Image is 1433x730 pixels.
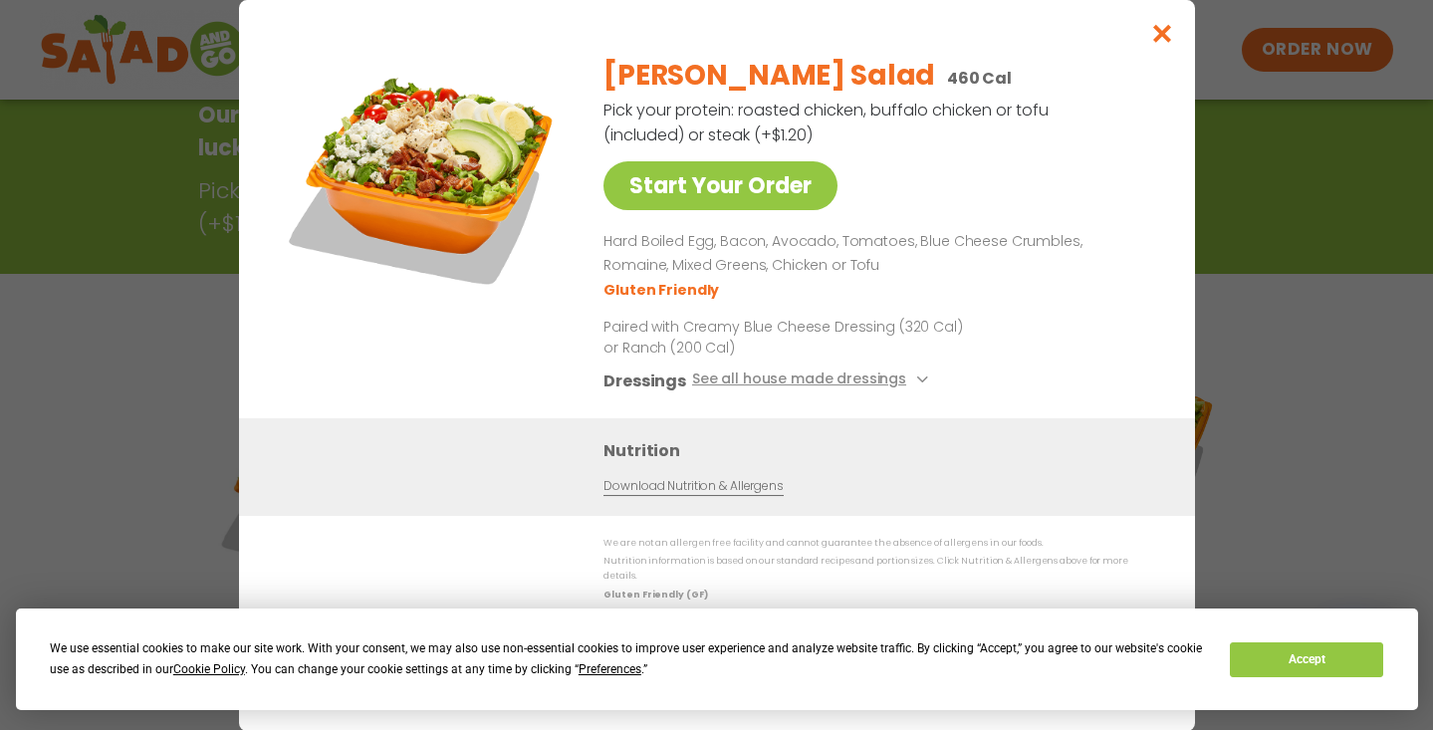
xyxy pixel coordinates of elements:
p: Nutrition information is based on our standard recipes and portion sizes. Click Nutrition & Aller... [603,554,1155,585]
h3: Nutrition [603,437,1165,462]
p: While our menu includes ingredients that are made without gluten, our restaurants are not gluten ... [603,606,1155,636]
p: Hard Boiled Egg, Bacon, Avocado, Tomatoes, Blue Cheese Crumbles, Romaine, Mixed Greens, Chicken o... [603,230,1147,278]
p: We are not an allergen free facility and cannot guarantee the absence of allergens in our foods. [603,536,1155,551]
span: Cookie Policy [173,662,245,676]
div: Cookie Consent Prompt [16,608,1418,710]
p: Pick your protein: roasted chicken, buffalo chicken or tofu (included) or steak (+$1.20) [603,98,1052,147]
h2: [PERSON_NAME] Salad [603,55,935,97]
span: Preferences [579,662,641,676]
p: 460 Cal [947,66,1012,91]
p: Paired with Creamy Blue Cheese Dressing (320 Cal) or Ranch (200 Cal) [603,316,972,358]
a: Download Nutrition & Allergens [603,476,783,495]
strong: Gluten Friendly (GF) [603,588,707,600]
li: Gluten Friendly [603,279,722,300]
h3: Dressings [603,367,686,392]
button: Accept [1230,642,1383,677]
img: Featured product photo for Cobb Salad [284,40,563,319]
div: We use essential cookies to make our site work. With your consent, we may also use non-essential ... [50,638,1206,680]
a: Start Your Order [603,161,837,210]
button: See all house made dressings [691,367,933,392]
